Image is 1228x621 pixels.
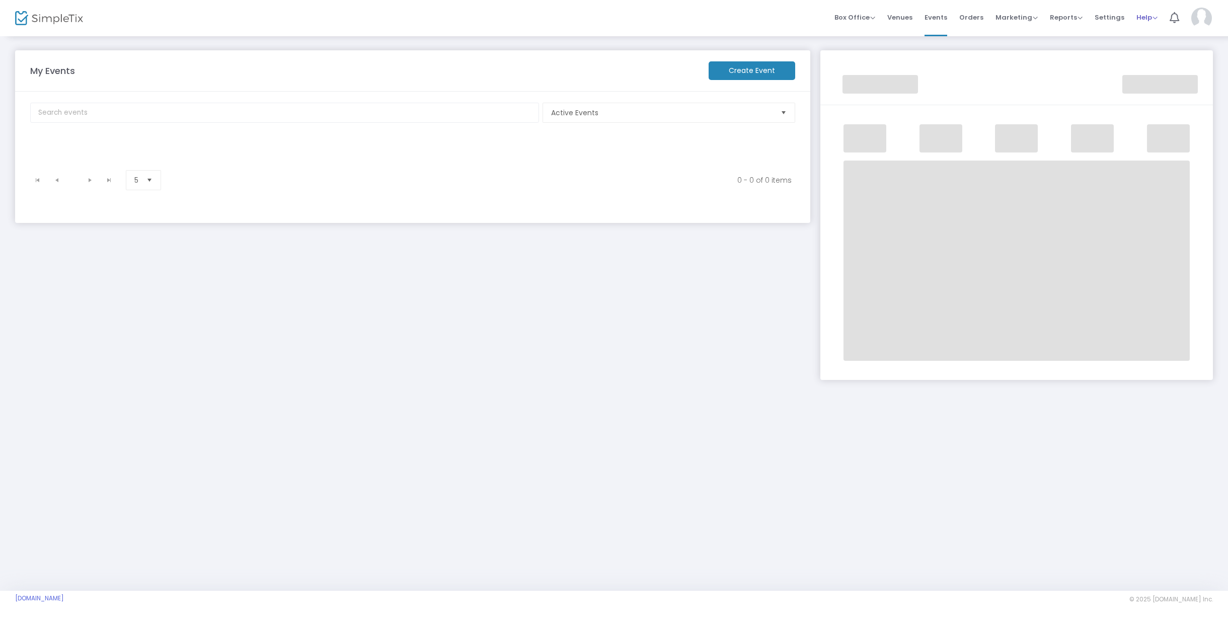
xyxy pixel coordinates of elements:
[925,5,947,30] span: Events
[551,108,773,118] span: Active Events
[887,5,912,30] span: Venues
[1129,595,1213,603] span: © 2025 [DOMAIN_NAME] Inc.
[959,5,983,30] span: Orders
[179,175,792,185] kendo-pager-info: 0 - 0 of 0 items
[1050,13,1083,22] span: Reports
[30,103,539,123] input: Search events
[25,64,704,77] m-panel-title: My Events
[1136,13,1158,22] span: Help
[1095,5,1124,30] span: Settings
[834,13,875,22] span: Box Office
[777,103,791,122] button: Select
[142,171,157,190] button: Select
[24,140,803,166] div: Data table
[995,13,1038,22] span: Marketing
[709,61,795,80] m-button: Create Event
[134,175,138,185] span: 5
[15,594,64,602] a: [DOMAIN_NAME]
